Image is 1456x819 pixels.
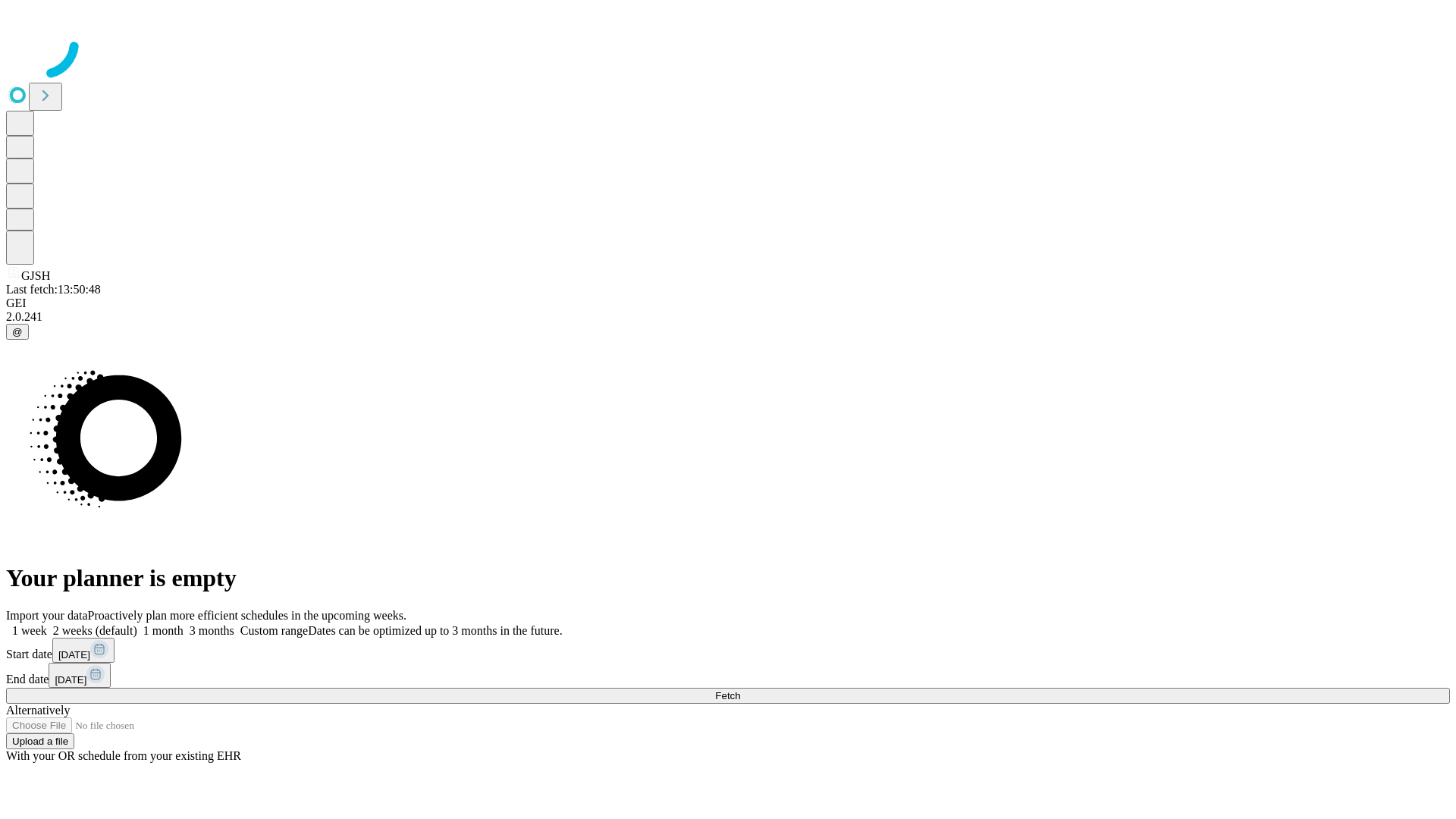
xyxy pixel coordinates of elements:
[715,690,740,701] span: Fetch
[6,609,88,622] span: Import your data
[6,564,1450,592] h1: Your planner is empty
[58,649,90,661] span: [DATE]
[6,283,101,296] span: Last fetch: 13:50:48
[88,609,406,622] span: Proactively plan more efficient schedules in the upcoming weeks.
[6,688,1450,704] button: Fetch
[6,310,1450,324] div: 2.0.241
[6,749,241,762] span: With your OR schedule from your existing EHR
[190,624,234,637] span: 3 months
[6,638,1450,663] div: Start date
[6,297,1450,310] div: GEI
[52,638,115,663] button: [DATE]
[143,624,184,637] span: 1 month
[49,663,111,688] button: [DATE]
[53,624,137,637] span: 2 weeks (default)
[6,704,70,717] span: Alternatively
[6,663,1450,688] div: End date
[55,674,86,686] span: [DATE]
[21,269,50,282] span: GJSH
[6,324,29,340] button: @
[12,326,23,337] span: @
[6,733,74,749] button: Upload a file
[240,624,308,637] span: Custom range
[12,624,47,637] span: 1 week
[308,624,562,637] span: Dates can be optimized up to 3 months in the future.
